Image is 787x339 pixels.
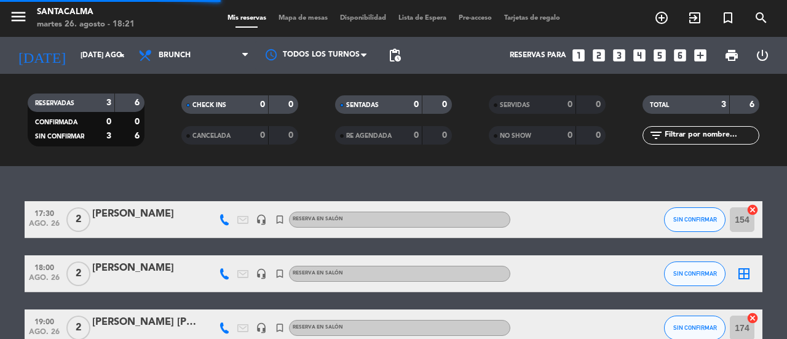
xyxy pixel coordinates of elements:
span: ago. 26 [29,220,60,234]
div: martes 26. agosto - 18:21 [37,18,135,31]
span: Tarjetas de regalo [498,15,566,22]
span: pending_actions [387,48,402,63]
strong: 0 [288,131,296,140]
strong: 6 [749,100,757,109]
span: CHECK INS [192,102,226,108]
strong: 6 [135,98,142,107]
i: filter_list [649,128,663,143]
i: looks_one [571,47,587,63]
span: Disponibilidad [334,15,392,22]
span: SIN CONFIRMAR [673,216,717,223]
i: looks_4 [631,47,647,63]
i: add_box [692,47,708,63]
div: [PERSON_NAME] [92,260,197,276]
div: [PERSON_NAME] [92,206,197,222]
i: turned_in_not [274,214,285,225]
i: search [754,10,769,25]
i: exit_to_app [687,10,702,25]
div: Santacalma [37,6,135,18]
i: turned_in_not [274,268,285,279]
span: 18:00 [29,260,60,274]
span: SIN CONFIRMAR [35,134,84,140]
strong: 3 [721,100,726,109]
span: 19:00 [29,314,60,328]
span: CANCELADA [192,133,231,139]
i: [DATE] [9,42,74,69]
span: Pre-acceso [453,15,498,22]
span: print [724,48,739,63]
strong: 0 [414,131,419,140]
span: CONFIRMADA [35,119,77,126]
i: headset_mic [256,214,267,225]
strong: 0 [596,100,603,109]
span: Mapa de mesas [272,15,334,22]
span: SIN CONFIRMAR [673,270,717,277]
strong: 0 [568,131,572,140]
strong: 3 [106,98,111,107]
span: TOTAL [650,102,669,108]
i: looks_3 [611,47,627,63]
span: RESERVA EN SALÓN [293,271,343,276]
i: cancel [746,312,759,324]
span: ago. 26 [29,274,60,288]
span: RESERVA EN SALÓN [293,217,343,221]
strong: 0 [596,131,603,140]
strong: 0 [106,118,111,126]
div: [PERSON_NAME] [PERSON_NAME] [92,314,197,330]
strong: 0 [442,131,449,140]
span: RESERVADAS [35,100,74,106]
strong: 3 [106,132,111,140]
i: border_all [737,266,751,281]
button: menu [9,7,28,30]
span: 2 [66,261,90,286]
i: looks_6 [672,47,688,63]
strong: 0 [260,100,265,109]
i: looks_5 [652,47,668,63]
strong: 0 [568,100,572,109]
button: SIN CONFIRMAR [664,207,726,232]
i: add_circle_outline [654,10,669,25]
i: arrow_drop_down [114,48,129,63]
div: LOG OUT [747,37,778,74]
i: turned_in_not [274,322,285,333]
span: Mis reservas [221,15,272,22]
i: cancel [746,204,759,216]
input: Filtrar por nombre... [663,129,759,142]
i: headset_mic [256,322,267,333]
span: 2 [66,207,90,232]
span: Brunch [159,51,191,60]
span: Reservas para [510,51,566,60]
strong: 0 [288,100,296,109]
span: 17:30 [29,205,60,220]
strong: 6 [135,132,142,140]
strong: 0 [135,118,142,126]
i: turned_in_not [721,10,735,25]
i: headset_mic [256,268,267,279]
button: SIN CONFIRMAR [664,261,726,286]
span: NO SHOW [500,133,531,139]
i: power_settings_new [755,48,770,63]
i: menu [9,7,28,26]
span: SIN CONFIRMAR [673,324,717,331]
i: looks_two [591,47,607,63]
strong: 0 [414,100,419,109]
strong: 0 [442,100,449,109]
span: RE AGENDADA [346,133,392,139]
span: Lista de Espera [392,15,453,22]
strong: 0 [260,131,265,140]
span: SERVIDAS [500,102,530,108]
span: RESERVA EN SALÓN [293,325,343,330]
span: SENTADAS [346,102,379,108]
